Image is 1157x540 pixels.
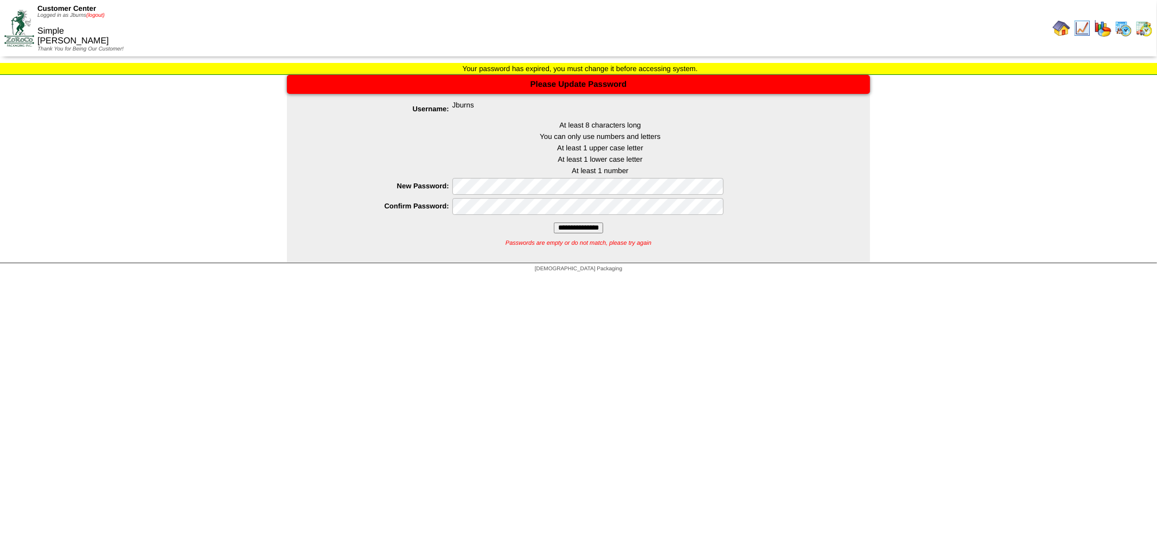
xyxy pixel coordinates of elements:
img: line_graph.gif [1073,20,1091,37]
span: Logged in as Jburns [37,12,105,18]
span: [DEMOGRAPHIC_DATA] Packaging [535,266,622,272]
span: Customer Center [37,4,96,12]
div: Please Update Password [287,75,870,94]
li: At least 1 upper case letter [330,144,870,152]
li: At least 1 lower case letter [330,155,870,163]
span: Thank You for Being Our Customer! [37,46,124,52]
li: At least 8 characters long [330,121,870,129]
img: calendarprod.gif [1115,20,1132,37]
li: At least 1 number [330,167,870,175]
img: ZoRoCo_Logo(Green%26Foil)%20jpg.webp [4,10,34,46]
label: New Password: [309,182,452,190]
div: Jburns [309,101,870,118]
img: home.gif [1053,20,1070,37]
label: Confirm Password: [309,202,452,210]
label: Username: [309,105,452,113]
a: (logout) [86,12,105,18]
li: You can only use numbers and letters [330,132,870,141]
span: Simple [PERSON_NAME] [37,27,109,46]
img: graph.gif [1094,20,1111,37]
img: calendarinout.gif [1135,20,1153,37]
div: Passwords are empty or do not match, please try again [287,233,870,246]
